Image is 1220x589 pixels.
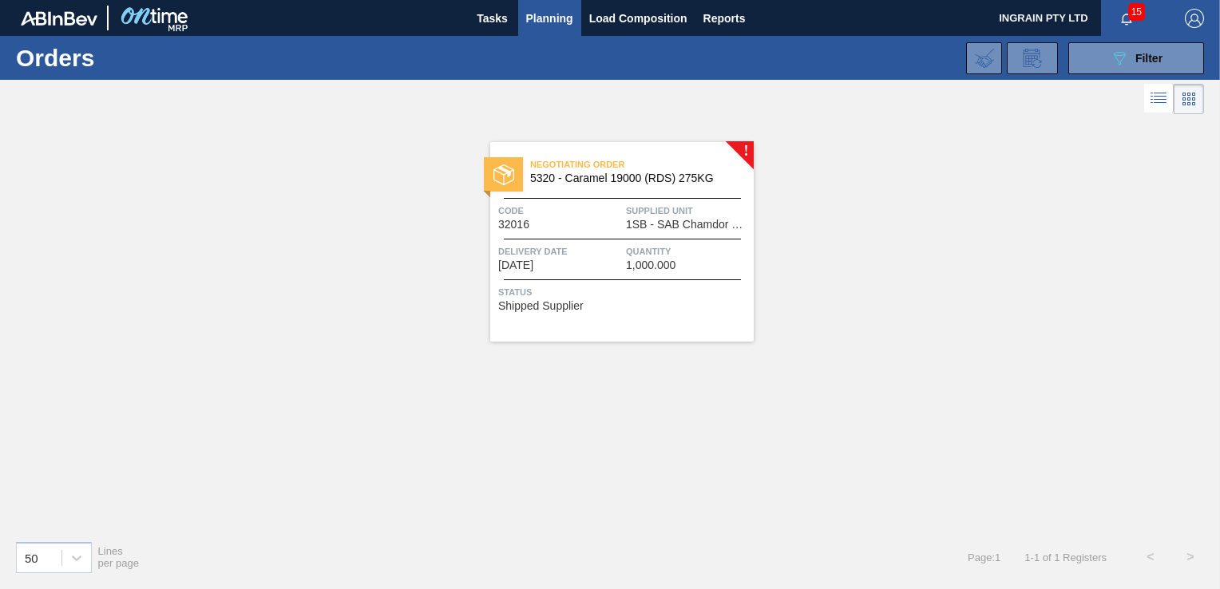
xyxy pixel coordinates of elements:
[703,9,746,28] span: Reports
[98,545,140,569] span: Lines per page
[498,284,750,300] span: Status
[1024,551,1107,563] span: 1 - 1 of 1 Registers
[493,164,514,185] img: status
[498,203,622,219] span: Code
[1170,537,1210,577] button: >
[1185,9,1204,28] img: Logout
[589,9,687,28] span: Load Composition
[966,42,1002,74] div: Import Order Negotiation
[466,142,754,342] a: !statusNegotiating Order5320 - Caramel 19000 (RDS) 275KGCode32016Supplied Unit1SB - SAB Chamdor B...
[626,259,675,271] span: 1,000.000
[968,551,1000,563] span: Page : 1
[626,203,750,219] span: Supplied Unit
[498,219,529,231] span: 32016
[626,243,750,259] span: Quantity
[498,300,584,312] span: Shipped Supplier
[1007,42,1058,74] div: Order Review Request
[25,551,38,564] div: 50
[16,49,245,67] h1: Orders
[530,156,754,172] span: Negotiating Order
[1144,84,1174,114] div: List Vision
[498,243,622,259] span: Delivery Date
[1131,537,1170,577] button: <
[1128,3,1145,21] span: 15
[21,11,97,26] img: TNhmsLtSVTkK8tSr43FrP2fwEKptu5GPRR3wAAAABJRU5ErkJggg==
[530,172,741,184] span: 5320 - Caramel 19000 (RDS) 275KG
[1101,7,1152,30] button: Notifications
[626,219,750,231] span: 1SB - SAB Chamdor Brewery
[1135,52,1163,65] span: Filter
[498,259,533,271] span: 09/24/2025
[526,9,573,28] span: Planning
[1174,84,1204,114] div: Card Vision
[475,9,510,28] span: Tasks
[1068,42,1204,74] button: Filter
